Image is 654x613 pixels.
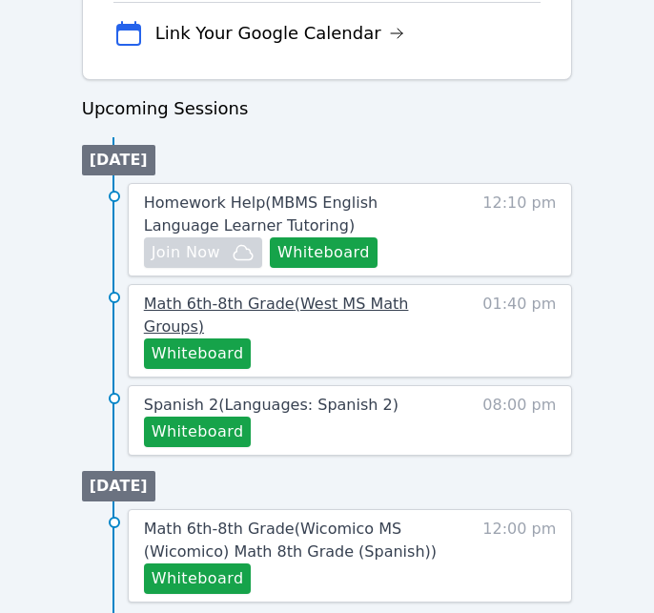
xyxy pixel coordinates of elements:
h3: Upcoming Sessions [82,95,573,122]
li: [DATE] [82,145,155,175]
span: 12:10 pm [482,192,556,268]
a: Link Your Google Calendar [155,20,404,47]
span: 01:40 pm [482,293,556,369]
button: Whiteboard [144,563,252,594]
a: Spanish 2(Languages: Spanish 2) [144,394,399,417]
button: Whiteboard [144,338,252,369]
li: [DATE] [82,471,155,501]
span: Join Now [152,241,220,264]
a: Homework Help(MBMS English Language Learner Tutoring) [144,192,453,237]
span: Spanish 2 ( Languages: Spanish 2 ) [144,396,399,414]
span: Homework Help ( MBMS English Language Learner Tutoring ) [144,194,378,235]
a: Math 6th-8th Grade(Wicomico MS (Wicomico) Math 8th Grade (Spanish)) [144,518,453,563]
span: Math 6th-8th Grade ( Wicomico MS (Wicomico) Math 8th Grade (Spanish) ) [144,520,437,561]
button: Join Now [144,237,262,268]
a: Math 6th-8th Grade(West MS Math Groups) [144,293,453,338]
button: Whiteboard [144,417,252,447]
span: 12:00 pm [482,518,556,594]
span: Math 6th-8th Grade ( West MS Math Groups ) [144,295,409,336]
button: Whiteboard [270,237,378,268]
span: 08:00 pm [482,394,556,447]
